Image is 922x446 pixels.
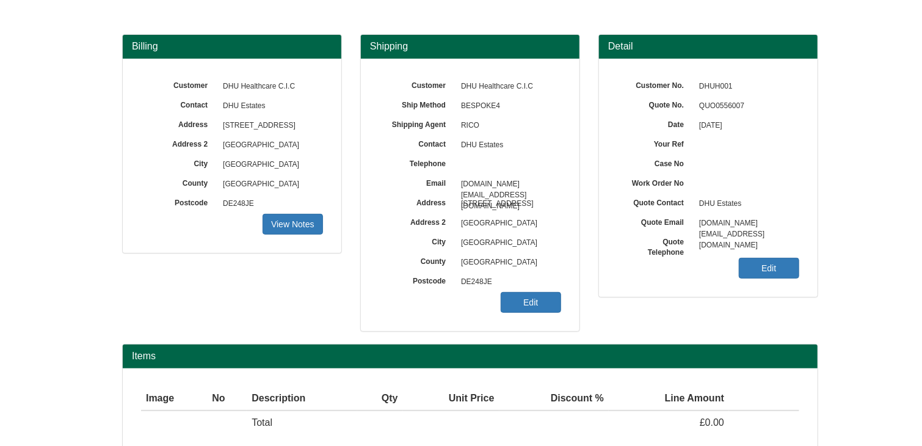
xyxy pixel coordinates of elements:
label: Ship Method [379,97,455,111]
h3: Shipping [370,41,570,52]
span: DHU Estates [455,136,561,155]
label: Shipping Agent [379,116,455,130]
span: [DOMAIN_NAME][EMAIL_ADDRESS][DOMAIN_NAME] [693,214,799,233]
label: Customer [141,77,217,91]
span: [GEOGRAPHIC_DATA] [217,175,323,194]
label: Postcode [141,194,217,208]
span: DHU Healthcare C.I.C [455,77,561,97]
td: Total [247,411,357,435]
span: BESPOKE4 [455,97,561,116]
span: £0.00 [700,417,724,428]
span: [DATE] [693,116,799,136]
span: DHUH001 [693,77,799,97]
label: Contact [141,97,217,111]
label: County [141,175,217,189]
label: Customer No. [617,77,693,91]
label: Address 2 [141,136,217,150]
label: Customer [379,77,455,91]
span: [GEOGRAPHIC_DATA] [217,155,323,175]
th: Image [141,387,207,411]
label: Telephone [379,155,455,169]
label: Quote Email [617,214,693,228]
span: [DOMAIN_NAME][EMAIL_ADDRESS][DOMAIN_NAME] [455,175,561,194]
label: Address [379,194,455,208]
span: DHU Healthcare C.I.C [217,77,323,97]
label: Date [617,116,693,130]
label: Case No [617,155,693,169]
th: Unit Price [403,387,499,411]
span: [STREET_ADDRESS] [455,194,561,214]
label: City [141,155,217,169]
span: DE248JE [455,272,561,292]
label: County [379,253,455,267]
h2: Items [132,351,808,362]
label: Address [141,116,217,130]
label: Quote Telephone [617,233,693,258]
span: QUO0556007 [693,97,799,116]
span: [GEOGRAPHIC_DATA] [455,233,561,253]
h3: Detail [608,41,808,52]
h3: Billing [132,41,332,52]
th: No [207,387,247,411]
label: Email [379,175,455,189]
label: City [379,233,455,247]
label: Quote No. [617,97,693,111]
span: [GEOGRAPHIC_DATA] [217,136,323,155]
span: DE248JE [217,194,323,214]
a: Edit [739,258,799,279]
label: Postcode [379,272,455,287]
span: [GEOGRAPHIC_DATA] [455,214,561,233]
span: [GEOGRAPHIC_DATA] [455,253,561,272]
label: Quote Contact [617,194,693,208]
a: View Notes [263,214,323,235]
span: [STREET_ADDRESS] [217,116,323,136]
label: Your Ref [617,136,693,150]
label: Address 2 [379,214,455,228]
span: RICO [455,116,561,136]
th: Description [247,387,357,411]
span: DHU Estates [217,97,323,116]
th: Discount % [499,387,609,411]
label: Contact [379,136,455,150]
a: Edit [501,292,561,313]
label: Work Order No [617,175,693,189]
span: DHU Estates [693,194,799,214]
th: Line Amount [609,387,729,411]
th: Qty [357,387,402,411]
